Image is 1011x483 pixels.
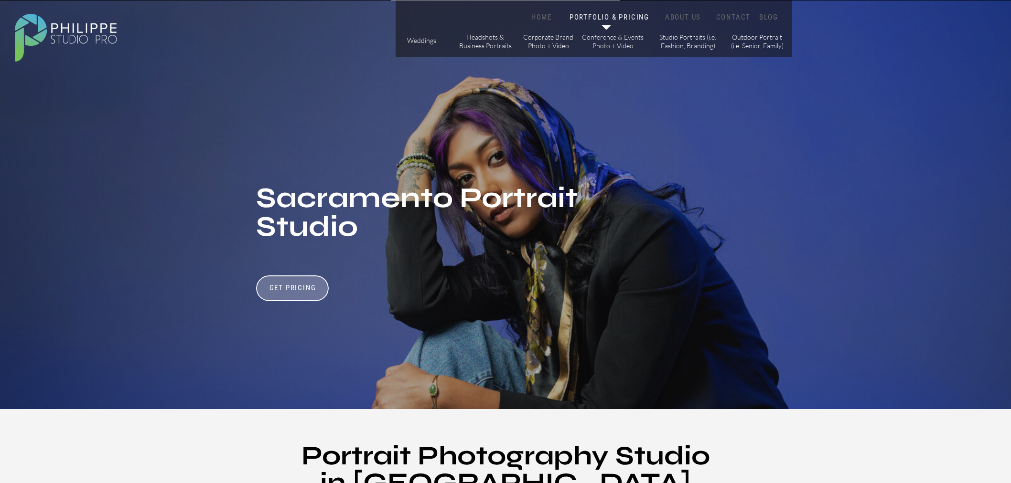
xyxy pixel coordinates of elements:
[521,33,575,50] a: Corporate Brand Photo + Video
[405,36,439,46] a: Weddings
[730,33,784,50] a: Outdoor Portrait (i.e. Senior, Family)
[568,13,651,22] a: PORTFOLIO & PRICING
[581,33,644,50] a: Conference & Events Photo + Video
[757,13,781,22] a: BLOG
[458,33,512,50] a: Headshots & Business Portraits
[266,283,319,295] a: Get Pricing
[602,356,730,381] p: 70+ 5 Star reviews on Google & Yelp
[663,13,703,22] a: ABOUT US
[656,33,720,50] a: Studio Portraits (i.e. Fashion, Branding)
[714,13,753,22] a: CONTACT
[521,13,562,22] a: HOME
[519,229,795,321] h2: Don't just take our word for it
[256,184,580,246] h1: Sacramento Portrait Studio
